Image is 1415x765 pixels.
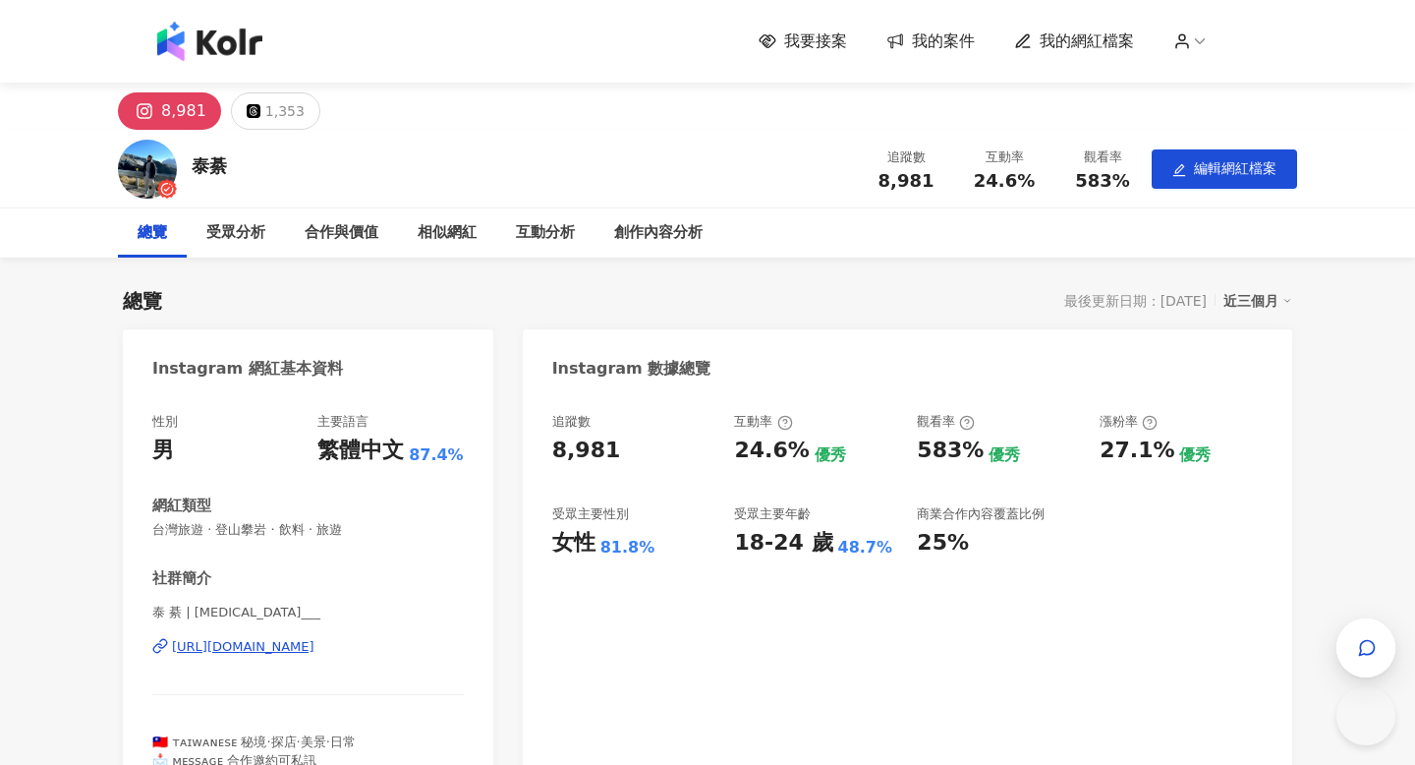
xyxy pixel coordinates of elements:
[784,30,847,52] span: 我要接案
[1172,163,1186,177] span: edit
[600,537,655,559] div: 81.8%
[206,221,265,245] div: 受眾分析
[152,436,174,466] div: 男
[1194,160,1276,176] span: 編輯網紅檔案
[917,436,984,466] div: 583%
[305,221,378,245] div: 合作與價值
[878,170,934,191] span: 8,981
[917,505,1045,523] div: 商業合作內容覆蓋比例
[1100,436,1174,466] div: 27.1%
[815,444,846,466] div: 優秀
[192,153,227,178] div: 泰綦
[152,638,464,656] a: [URL][DOMAIN_NAME]
[172,638,314,656] div: [URL][DOMAIN_NAME]
[734,413,792,431] div: 互動率
[552,358,711,380] div: Instagram 數據總覽
[967,147,1042,167] div: 互動率
[1179,444,1211,466] div: 優秀
[734,505,811,523] div: 受眾主要年齡
[138,221,167,245] div: 總覽
[152,496,211,516] div: 網紅類型
[152,521,464,539] span: 台灣旅遊 · 登山攀岩 · 飲料 · 旅遊
[552,413,591,431] div: 追蹤數
[409,444,464,466] span: 87.4%
[1223,288,1292,314] div: 近三個月
[265,97,305,125] div: 1,353
[516,221,575,245] div: 互動分析
[552,505,629,523] div: 受眾主要性別
[974,171,1035,191] span: 24.6%
[1152,149,1297,189] button: edit編輯網紅檔案
[1100,413,1158,431] div: 漲粉率
[552,528,595,559] div: 女性
[614,221,703,245] div: 創作內容分析
[886,30,975,52] a: 我的案件
[838,537,893,559] div: 48.7%
[734,436,809,466] div: 24.6%
[552,436,621,466] div: 8,981
[917,413,975,431] div: 觀看率
[1075,171,1130,191] span: 583%
[734,528,832,559] div: 18-24 歲
[161,97,206,125] div: 8,981
[157,22,262,61] img: logo
[317,436,404,466] div: 繁體中文
[152,358,343,380] div: Instagram 網紅基本資料
[1064,293,1207,309] div: 最後更新日期：[DATE]
[231,92,320,130] button: 1,353
[152,568,211,589] div: 社群簡介
[1065,147,1140,167] div: 觀看率
[317,413,368,431] div: 主要語言
[912,30,975,52] span: 我的案件
[1014,30,1134,52] a: 我的網紅檔案
[917,528,969,559] div: 25%
[152,413,178,431] div: 性別
[418,221,477,245] div: 相似網紅
[869,147,943,167] div: 追蹤數
[123,287,162,315] div: 總覽
[1336,686,1395,745] iframe: Help Scout Beacon - Open
[1040,30,1134,52] span: 我的網紅檔案
[118,140,177,199] img: KOL Avatar
[989,444,1020,466] div: 優秀
[759,30,847,52] a: 我要接案
[118,92,221,130] button: 8,981
[152,604,464,621] span: 泰 綦 | [MEDICAL_DATA]___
